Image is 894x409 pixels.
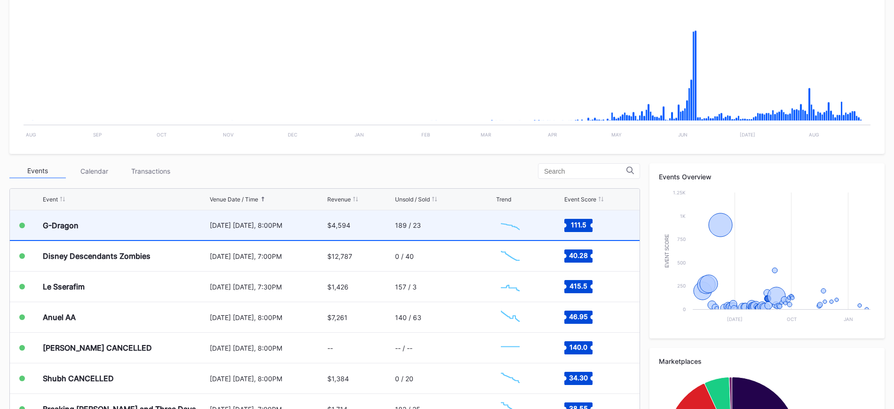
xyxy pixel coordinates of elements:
text: Oct [787,316,797,322]
div: Venue Date / Time [210,196,258,203]
div: $1,426 [327,283,348,291]
svg: Chart title [496,214,524,237]
div: [DATE] [DATE], 7:00PM [210,252,325,260]
text: 415.5 [570,282,587,290]
text: 140.0 [570,343,587,351]
text: Oct [157,132,166,137]
text: [DATE] [740,132,755,137]
text: Mar [481,132,491,137]
div: Transactions [122,164,179,178]
text: 250 [677,283,686,289]
text: 1.25k [673,190,686,195]
div: Marketplaces [659,357,875,365]
div: Event Score [564,196,596,203]
div: 0 / 40 [395,252,414,260]
text: 111.5 [571,220,586,228]
text: Aug [26,132,36,137]
text: 500 [677,260,686,265]
svg: Chart title [496,305,524,329]
div: [DATE] [DATE], 8:00PM [210,313,325,321]
div: 0 / 20 [395,375,413,383]
text: Dec [288,132,297,137]
div: $1,384 [327,375,349,383]
svg: Chart title [496,275,524,298]
svg: Chart title [496,336,524,360]
text: 34.30 [569,374,588,382]
div: [DATE] [DATE], 8:00PM [210,375,325,383]
div: -- [327,344,333,352]
text: 46.95 [569,313,588,321]
svg: Chart title [496,367,524,390]
div: [PERSON_NAME] CANCELLED [43,343,152,353]
div: [DATE] [DATE], 7:30PM [210,283,325,291]
text: Nov [223,132,234,137]
div: -- / -- [395,344,412,352]
div: Disney Descendants Zombies [43,251,150,261]
text: Feb [421,132,430,137]
text: Jun [678,132,688,137]
text: May [611,132,622,137]
div: Anuel AA [43,313,76,322]
text: 40.28 [569,251,588,259]
text: 0 [683,306,686,312]
div: $4,594 [327,221,350,229]
svg: Chart title [19,3,875,144]
div: 140 / 63 [395,313,421,321]
div: Events Overview [659,173,875,181]
div: G-Dragon [43,221,79,230]
text: Sep [93,132,102,137]
svg: Chart title [659,188,875,329]
text: Aug [809,132,819,137]
div: [DATE] [DATE], 8:00PM [210,221,325,229]
text: [DATE] [727,316,743,322]
div: Shubh CANCELLED [43,374,114,383]
text: 750 [677,236,686,242]
div: Le Sserafim [43,282,85,291]
svg: Chart title [496,244,524,268]
text: Apr [548,132,557,137]
div: $7,261 [327,313,348,321]
text: Jan [844,316,853,322]
div: Event [43,196,58,203]
text: Event Score [665,234,670,268]
div: 189 / 23 [395,221,421,229]
div: [DATE] [DATE], 8:00PM [210,344,325,352]
div: Unsold / Sold [395,196,430,203]
div: Revenue [327,196,351,203]
div: Trend [496,196,511,203]
div: Calendar [66,164,122,178]
input: Search [544,168,626,175]
div: 157 / 3 [395,283,417,291]
div: $12,787 [327,252,352,260]
text: Jan [355,132,364,137]
text: 1k [680,213,686,219]
div: Events [9,164,66,178]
